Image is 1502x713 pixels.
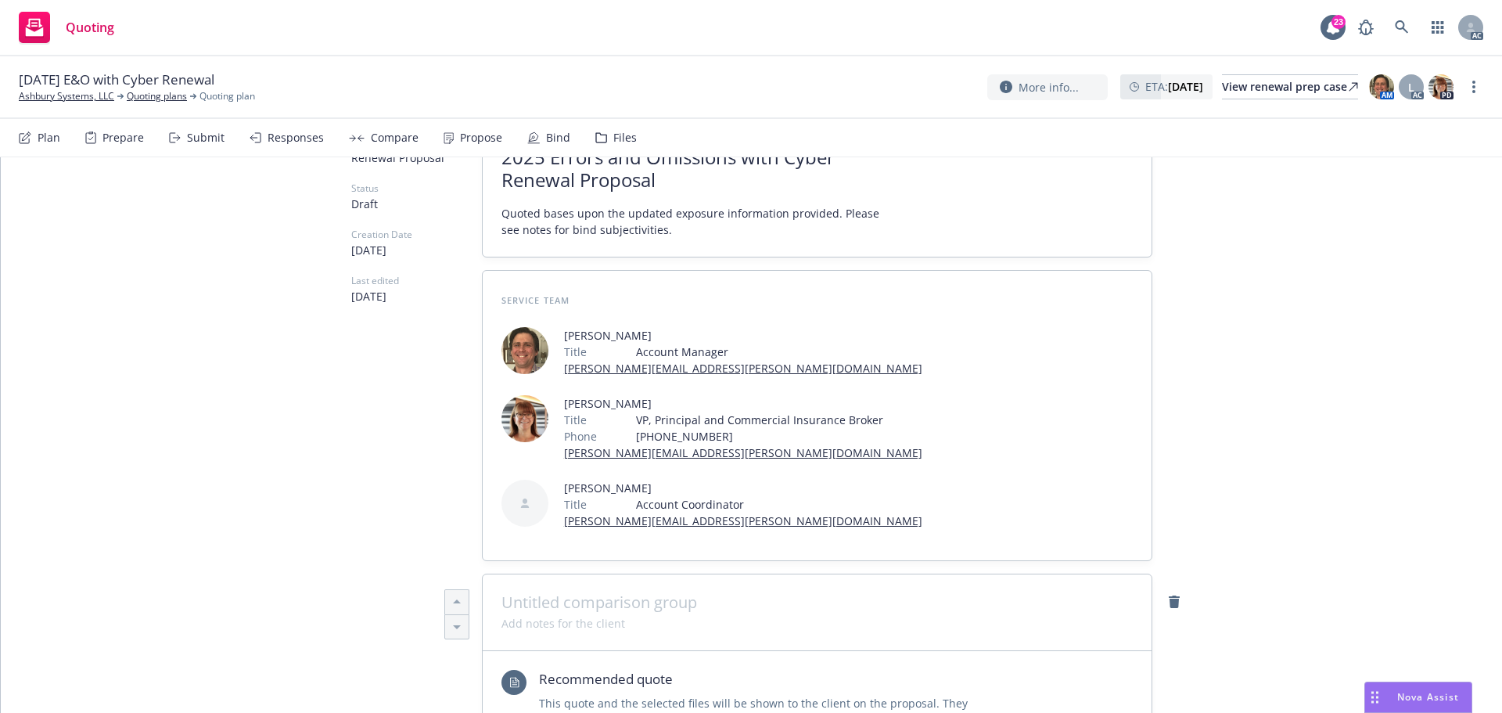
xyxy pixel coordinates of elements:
span: Title [564,496,587,513]
strong: [DATE] [1168,79,1203,94]
a: [PERSON_NAME][EMAIL_ADDRESS][PERSON_NAME][DOMAIN_NAME] [564,445,922,460]
span: Status [351,182,482,196]
img: photo [1369,74,1394,99]
span: Quoted bases upon the updated exposure information provided. Please see notes for bind subjectivi... [501,205,885,238]
span: Draft [351,196,482,212]
span: [DATE] [351,288,482,304]
a: Switch app [1422,12,1453,43]
span: [DATE] [351,242,482,258]
span: 2025 Errors and Omissions with Cyber Renewal Proposal [501,146,885,192]
div: Propose [460,131,502,144]
div: 23 [1331,15,1346,29]
a: Quoting plans [127,89,187,103]
div: Responses [268,131,324,144]
button: Nova Assist [1364,682,1472,713]
span: [DATE] E&O with Cyber Renewal [19,70,214,89]
div: Files [613,131,637,144]
span: More info... [1019,79,1079,95]
img: employee photo [501,327,548,374]
span: [PHONE_NUMBER] [636,428,922,445]
a: Report a Bug [1350,12,1382,43]
span: Service Team [501,294,570,306]
a: more [1464,77,1483,96]
span: Account Manager [636,344,922,360]
span: L [1408,79,1414,95]
span: VP, Principal and Commercial Insurance Broker [636,412,922,428]
div: Bind [546,131,570,144]
img: photo [1428,74,1453,99]
img: employee photo [501,395,548,442]
a: Quoting [13,5,120,49]
a: [PERSON_NAME][EMAIL_ADDRESS][PERSON_NAME][DOMAIN_NAME] [564,513,922,528]
a: remove [1165,592,1184,611]
span: [PERSON_NAME] [564,480,922,496]
div: Submit [187,131,225,144]
a: Ashbury Systems, LLC [19,89,114,103]
span: Creation Date [351,228,482,242]
div: Prepare [102,131,144,144]
span: Title [564,412,587,428]
span: Recommended quote [539,670,985,689]
a: View renewal prep case [1222,74,1358,99]
a: Search [1386,12,1418,43]
span: Last edited [351,274,482,288]
span: [PERSON_NAME] [564,327,922,344]
span: Account Coordinator [636,496,922,513]
a: [PERSON_NAME][EMAIL_ADDRESS][PERSON_NAME][DOMAIN_NAME] [564,361,922,376]
span: Quoting plan [199,89,255,103]
span: Nova Assist [1397,690,1459,704]
span: [PERSON_NAME] [564,395,922,412]
div: View renewal prep case [1222,75,1358,99]
div: Compare [371,131,419,144]
span: Quoting [66,21,114,34]
span: ETA : [1145,78,1203,95]
span: Title [564,344,587,360]
div: Plan [38,131,60,144]
button: More info... [987,74,1108,100]
span: Phone [564,428,597,445]
div: Drag to move [1365,682,1385,712]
